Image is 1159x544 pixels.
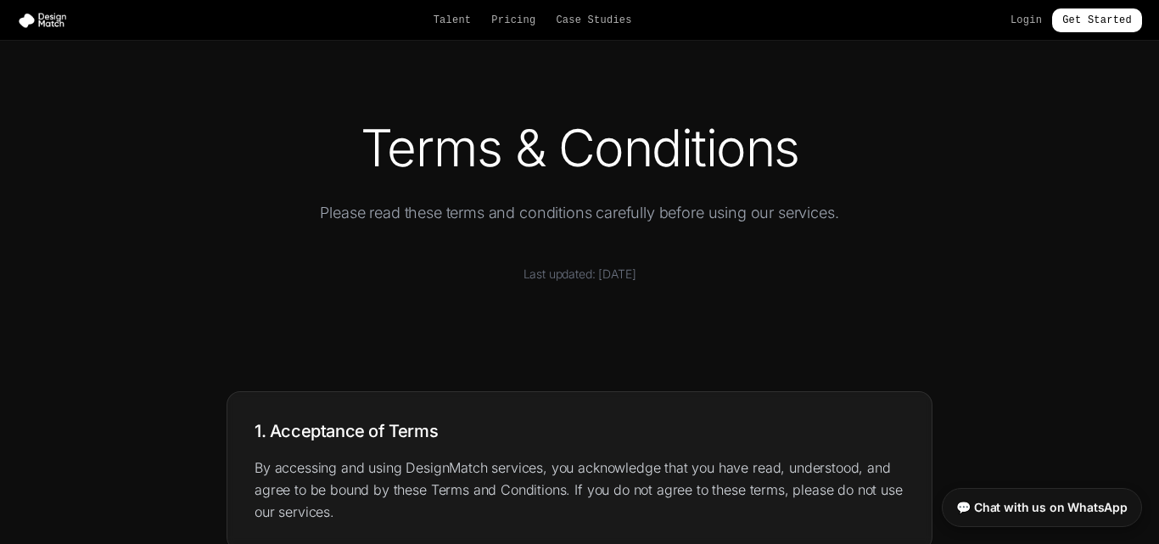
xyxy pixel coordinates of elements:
[254,200,905,225] p: Please read these terms and conditions carefully before using our services.
[17,12,75,29] img: Design Match
[942,488,1142,527] a: 💬 Chat with us on WhatsApp
[227,266,932,283] p: Last updated: [DATE]
[491,14,535,27] a: Pricing
[227,122,932,173] h1: Terms & Conditions
[434,14,472,27] a: Talent
[1011,14,1042,27] a: Login
[255,457,904,523] p: By accessing and using DesignMatch services, you acknowledge that you have read, understood, and ...
[556,14,631,27] a: Case Studies
[255,419,904,443] h3: 1. Acceptance of Terms
[1052,8,1142,32] a: Get Started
